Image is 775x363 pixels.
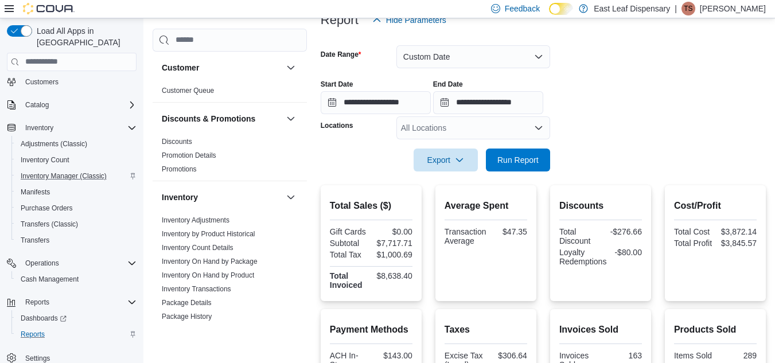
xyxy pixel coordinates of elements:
[11,200,141,216] button: Purchase Orders
[497,154,539,166] span: Run Report
[414,149,478,171] button: Export
[674,199,757,213] h2: Cost/Profit
[162,113,255,124] h3: Discounts & Promotions
[16,233,137,247] span: Transfers
[373,250,412,259] div: $1,000.69
[162,137,192,146] span: Discounts
[21,155,69,165] span: Inventory Count
[11,168,141,184] button: Inventory Manager (Classic)
[396,45,550,68] button: Custom Date
[162,243,233,252] span: Inventory Count Details
[11,271,141,287] button: Cash Management
[674,351,713,360] div: Items Sold
[330,199,412,213] h2: Total Sales ($)
[330,250,369,259] div: Total Tax
[21,75,137,89] span: Customers
[674,323,757,337] h2: Products Sold
[284,112,298,126] button: Discounts & Promotions
[23,3,75,14] img: Cova
[16,153,137,167] span: Inventory Count
[25,259,59,268] span: Operations
[162,113,282,124] button: Discounts & Promotions
[21,139,87,149] span: Adjustments (Classic)
[25,354,50,363] span: Settings
[162,229,255,239] span: Inventory by Product Historical
[16,217,83,231] a: Transfers (Classic)
[284,190,298,204] button: Inventory
[321,13,359,27] h3: Report
[373,239,412,248] div: $7,717.71
[25,298,49,307] span: Reports
[330,323,412,337] h2: Payment Methods
[330,239,369,248] div: Subtotal
[21,121,137,135] span: Inventory
[16,311,71,325] a: Dashboards
[559,248,607,266] div: Loyalty Redemptions
[162,298,212,307] span: Package Details
[16,137,92,151] a: Adjustments (Classic)
[284,61,298,75] button: Customer
[718,351,757,360] div: 289
[162,165,197,174] span: Promotions
[162,299,212,307] a: Package Details
[16,327,49,341] a: Reports
[2,73,141,90] button: Customers
[162,271,254,280] span: Inventory On Hand by Product
[21,236,49,245] span: Transfers
[162,151,216,160] span: Promotion Details
[21,75,63,89] a: Customers
[488,351,527,360] div: $306.64
[330,271,363,290] strong: Total Invoiced
[21,314,67,323] span: Dashboards
[162,165,197,173] a: Promotions
[11,326,141,342] button: Reports
[11,232,141,248] button: Transfers
[11,310,141,326] a: Dashboards
[684,2,692,15] span: TS
[594,2,670,15] p: East Leaf Dispensary
[445,199,527,213] h2: Average Spent
[162,244,233,252] a: Inventory Count Details
[11,136,141,152] button: Adjustments (Classic)
[486,149,550,171] button: Run Report
[162,271,254,279] a: Inventory On Hand by Product
[445,323,527,337] h2: Taxes
[162,216,229,225] span: Inventory Adjustments
[21,188,50,197] span: Manifests
[16,169,137,183] span: Inventory Manager (Classic)
[2,97,141,113] button: Catalog
[162,87,214,95] a: Customer Queue
[16,201,137,215] span: Purchase Orders
[2,255,141,271] button: Operations
[16,201,77,215] a: Purchase Orders
[433,91,543,114] input: Press the down key to open a popover containing a calendar.
[321,91,431,114] input: Press the down key to open a popover containing a calendar.
[21,204,73,213] span: Purchase Orders
[505,3,540,14] span: Feedback
[32,25,137,48] span: Load All Apps in [GEOGRAPHIC_DATA]
[162,86,214,95] span: Customer Queue
[368,9,451,32] button: Hide Parameters
[11,152,141,168] button: Inventory Count
[490,227,527,236] div: $47.35
[25,100,49,110] span: Catalog
[16,327,137,341] span: Reports
[11,184,141,200] button: Manifests
[16,185,137,199] span: Manifests
[16,272,137,286] span: Cash Management
[321,80,353,89] label: Start Date
[162,192,198,203] h3: Inventory
[162,312,212,321] span: Package History
[21,330,45,339] span: Reports
[162,257,258,266] span: Inventory On Hand by Package
[16,137,137,151] span: Adjustments (Classic)
[603,227,642,236] div: -$276.66
[21,275,79,284] span: Cash Management
[700,2,766,15] p: [PERSON_NAME]
[162,230,255,238] a: Inventory by Product Historical
[559,227,598,245] div: Total Discount
[681,2,695,15] div: Tayler Swartwood
[373,351,412,360] div: $143.00
[25,77,59,87] span: Customers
